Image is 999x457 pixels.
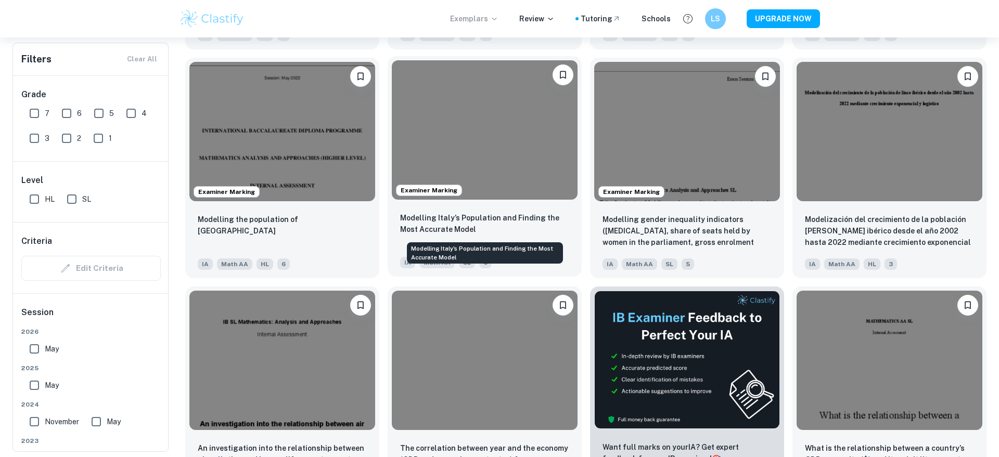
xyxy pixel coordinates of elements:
span: HL [257,258,273,270]
button: Bookmark [957,295,978,316]
p: Exemplars [450,13,498,24]
button: Bookmark [755,66,776,87]
h6: Criteria [21,235,52,247]
p: Review [519,13,555,24]
img: Math AA IA example thumbnail: Modelling the population of Singapore [189,62,375,201]
span: 2024 [21,400,161,409]
img: Clastify logo [179,8,245,29]
img: Math AA IA example thumbnail: The correlation between year and the eco [392,291,578,430]
span: 6 [77,108,82,119]
button: Help and Feedback [679,10,697,28]
h6: LS [710,13,722,24]
span: May [107,416,121,427]
h6: Filters [21,52,52,67]
button: Bookmark [957,66,978,87]
button: Bookmark [350,295,371,316]
a: BookmarkModelización del crecimiento de la población de lince ibérico desde el año 2002 hasta 202... [792,58,987,278]
p: Modelling Italy’s Population and Finding the Most Accurate Model [400,212,569,235]
p: Modelling gender inequality indicators (maternal mortality ratio, share of seats held by women in... [603,214,772,249]
span: Math AA [622,258,657,270]
a: Tutoring [581,13,621,24]
a: Schools [642,13,671,24]
span: May [45,343,59,355]
span: 3 [45,133,49,144]
a: Examiner MarkingBookmarkModelling gender inequality indicators (maternal mortality ratio, share o... [590,58,784,278]
span: IA [805,258,820,270]
a: Examiner MarkingBookmarkModelling Italy’s Population and Finding the Most Accurate ModelIAMath AASL6 [388,58,582,278]
h6: Level [21,174,161,187]
span: IA [400,257,415,268]
button: LS [705,8,726,29]
span: HL [864,258,880,270]
span: 4 [142,108,147,119]
span: 1 [109,133,112,144]
span: November [45,416,79,427]
img: Thumbnail [594,291,780,429]
button: Bookmark [553,64,573,85]
span: Examiner Marking [599,187,664,197]
button: Bookmark [350,66,371,87]
span: Math AA [824,258,860,270]
img: Math AA IA example thumbnail: Modelling Italy’s Population and Finding [392,60,578,200]
a: Examiner MarkingBookmarkModelling the population of SingaporeIAMath AAHL6 [185,58,379,278]
img: Math AA IA example thumbnail: An investigation into the relationship b [189,291,375,430]
h6: Grade [21,88,161,101]
div: Modelling Italy’s Population and Finding the Most Accurate Model [407,242,563,264]
span: 5 [109,108,114,119]
p: Modelling the population of Singapore [198,214,367,237]
img: Math AA IA example thumbnail: Modelización del crecimiento de la pobla [797,62,982,201]
div: Criteria filters are unavailable when searching by topic [21,256,161,281]
span: Examiner Marking [194,187,259,197]
span: 2026 [21,327,161,336]
span: IA [603,258,618,270]
span: 5 [682,258,694,270]
span: 2023 [21,436,161,446]
span: 3 [885,258,897,270]
span: May [45,380,59,391]
span: 6 [277,258,290,270]
span: HL [45,193,55,205]
span: SL [661,258,677,270]
span: 2025 [21,363,161,373]
span: IA [198,258,213,270]
span: Math AA [217,258,252,270]
img: Math AA IA example thumbnail: What is the relationship between a count [797,291,982,430]
p: Modelización del crecimiento de la población de lince ibérico desde el año 2002 hasta 2022 median... [805,214,974,249]
button: Bookmark [553,295,573,316]
span: SL [82,193,91,205]
span: 2 [77,133,81,144]
span: 7 [45,108,49,119]
span: Examiner Marking [396,186,462,195]
button: UPGRADE NOW [747,9,820,28]
img: Math AA IA example thumbnail: Modelling gender inequality indicators ( [594,62,780,201]
h6: Session [21,306,161,327]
